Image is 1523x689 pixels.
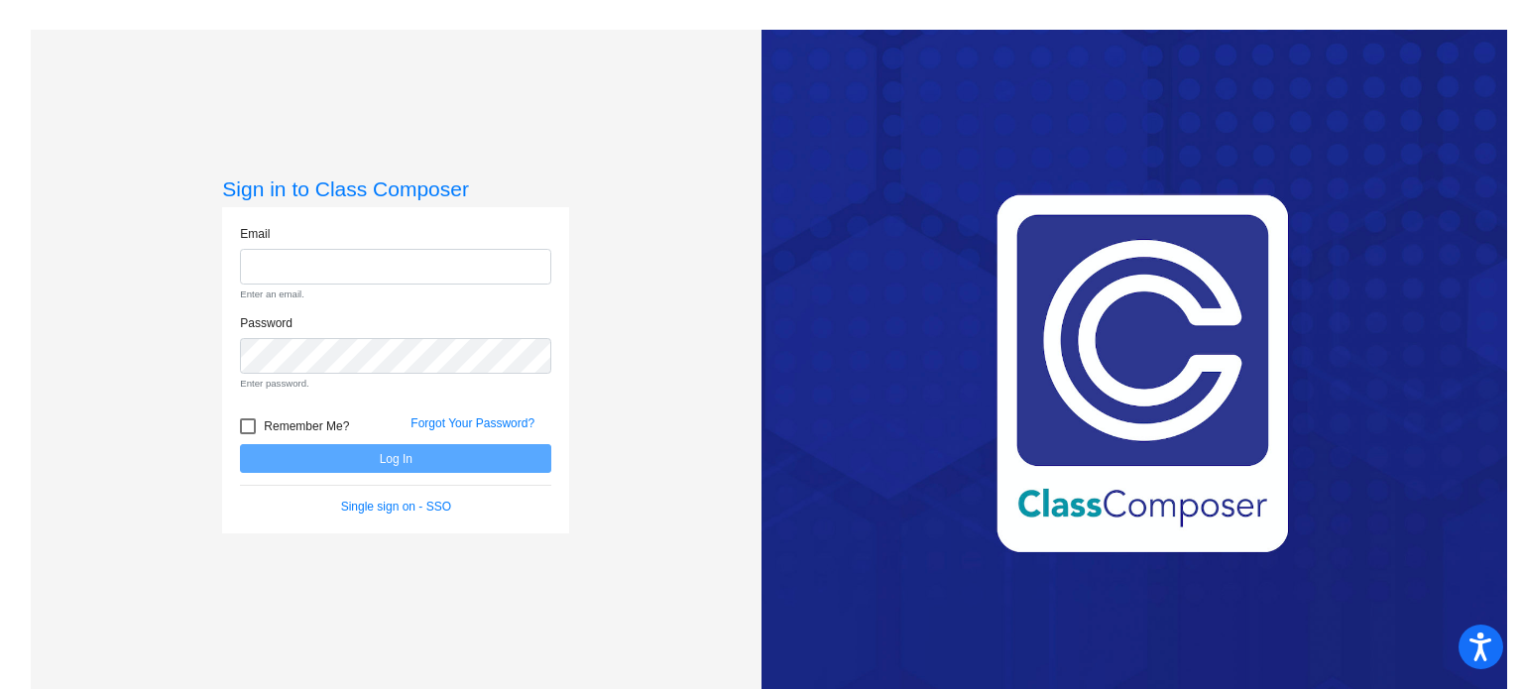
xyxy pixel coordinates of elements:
[240,287,551,301] small: Enter an email.
[240,377,551,391] small: Enter password.
[410,416,534,430] a: Forgot Your Password?
[240,444,551,473] button: Log In
[341,500,451,514] a: Single sign on - SSO
[264,414,349,438] span: Remember Me?
[222,176,569,201] h3: Sign in to Class Composer
[240,225,270,243] label: Email
[240,314,293,332] label: Password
